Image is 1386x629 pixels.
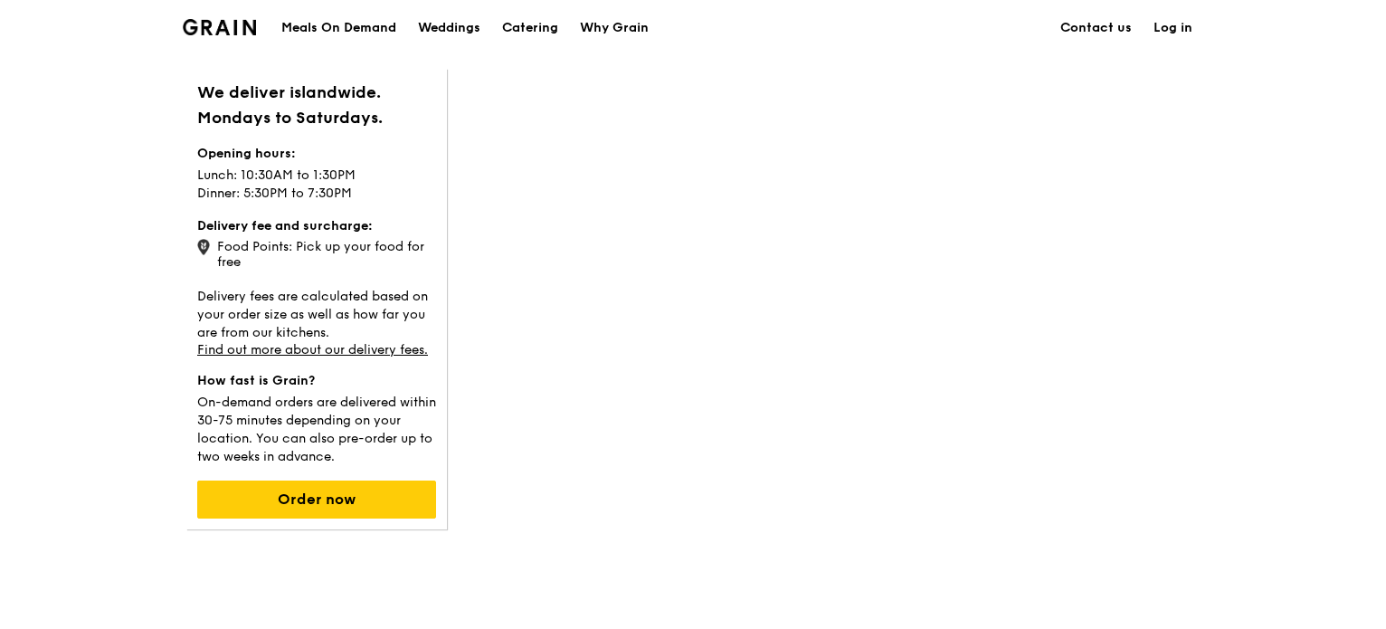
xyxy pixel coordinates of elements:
a: Order now [197,492,436,508]
img: Grain [183,19,256,35]
a: Find out more about our delivery fees. [197,342,428,357]
a: Contact us [1049,1,1143,55]
div: Food Points: Pick up your food for free [197,235,436,270]
strong: How fast is Grain? [197,373,315,388]
p: On-demand orders are delivered within 30-75 minutes depending on your location. You can also pre-... [197,390,436,466]
a: Log in [1143,1,1203,55]
h1: We deliver islandwide. Mondays to Saturdays. [197,80,436,130]
strong: Opening hours: [197,146,296,161]
p: Delivery fees are calculated based on your order size as well as how far you are from our kitchens. [197,284,436,342]
div: Weddings [418,1,480,55]
strong: Delivery fee and surcharge: [197,218,373,233]
a: Weddings [407,1,491,55]
a: Why Grain [569,1,660,55]
button: Order now [197,481,436,519]
div: Meals On Demand [281,1,396,55]
a: Catering [491,1,569,55]
div: Catering [502,1,558,55]
img: icon-grain-marker.0ca718ca.png [197,239,210,255]
p: Lunch: 10:30AM to 1:30PM Dinner: 5:30PM to 7:30PM [197,163,436,203]
div: Why Grain [580,1,649,55]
